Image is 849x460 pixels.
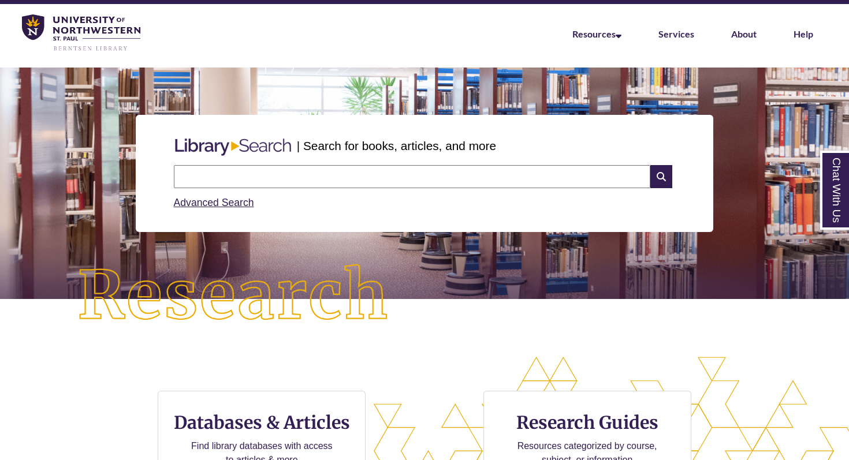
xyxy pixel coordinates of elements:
img: Research [43,230,425,362]
h3: Databases & Articles [167,412,356,433]
a: About [731,28,757,39]
img: Libary Search [169,134,297,160]
img: UNWSP Library Logo [22,14,140,52]
a: Resources [572,28,621,39]
i: Search [650,165,672,188]
a: Services [658,28,694,39]
p: | Search for books, articles, and more [297,137,496,155]
a: Advanced Search [174,197,254,208]
h3: Research Guides [493,412,682,433]
a: Help [794,28,813,39]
